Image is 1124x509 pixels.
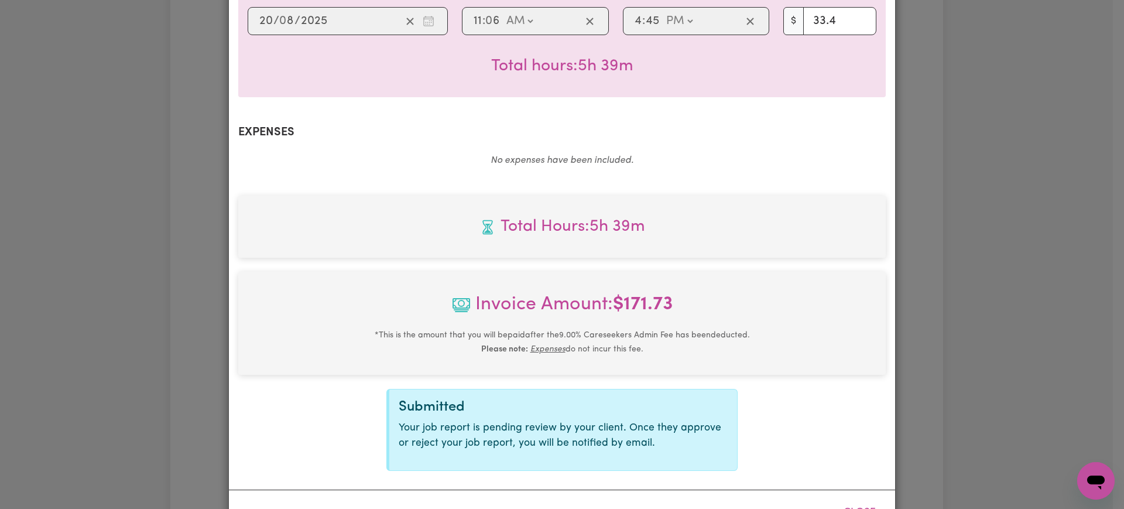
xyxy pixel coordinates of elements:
span: Submitted [399,400,465,414]
em: No expenses have been included. [491,156,633,165]
input: -- [473,12,482,30]
span: / [273,15,279,28]
button: Enter the date of care work [419,12,438,30]
u: Expenses [530,345,566,354]
small: This is the amount that you will be paid after the 9.00 % Careseekers Admin Fee has been deducted... [375,331,750,354]
input: ---- [300,12,328,30]
span: : [482,15,485,28]
span: 0 [485,15,492,27]
input: -- [634,12,642,30]
span: Total hours worked: 5 hours 39 minutes [491,58,633,74]
span: $ [783,7,804,35]
span: Invoice Amount: [248,291,876,328]
span: / [294,15,300,28]
iframe: Button to launch messaging window [1077,462,1115,500]
span: : [642,15,645,28]
h2: Expenses [238,125,886,139]
b: Please note: [481,345,528,354]
input: -- [645,12,660,30]
b: $ 171.73 [613,295,673,314]
span: 0 [279,15,286,27]
input: -- [280,12,294,30]
p: Your job report is pending review by your client. Once they approve or reject your job report, yo... [399,421,728,452]
input: -- [486,12,501,30]
button: Clear date [401,12,419,30]
input: -- [259,12,273,30]
span: Total hours worked: 5 hours 39 minutes [248,214,876,239]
